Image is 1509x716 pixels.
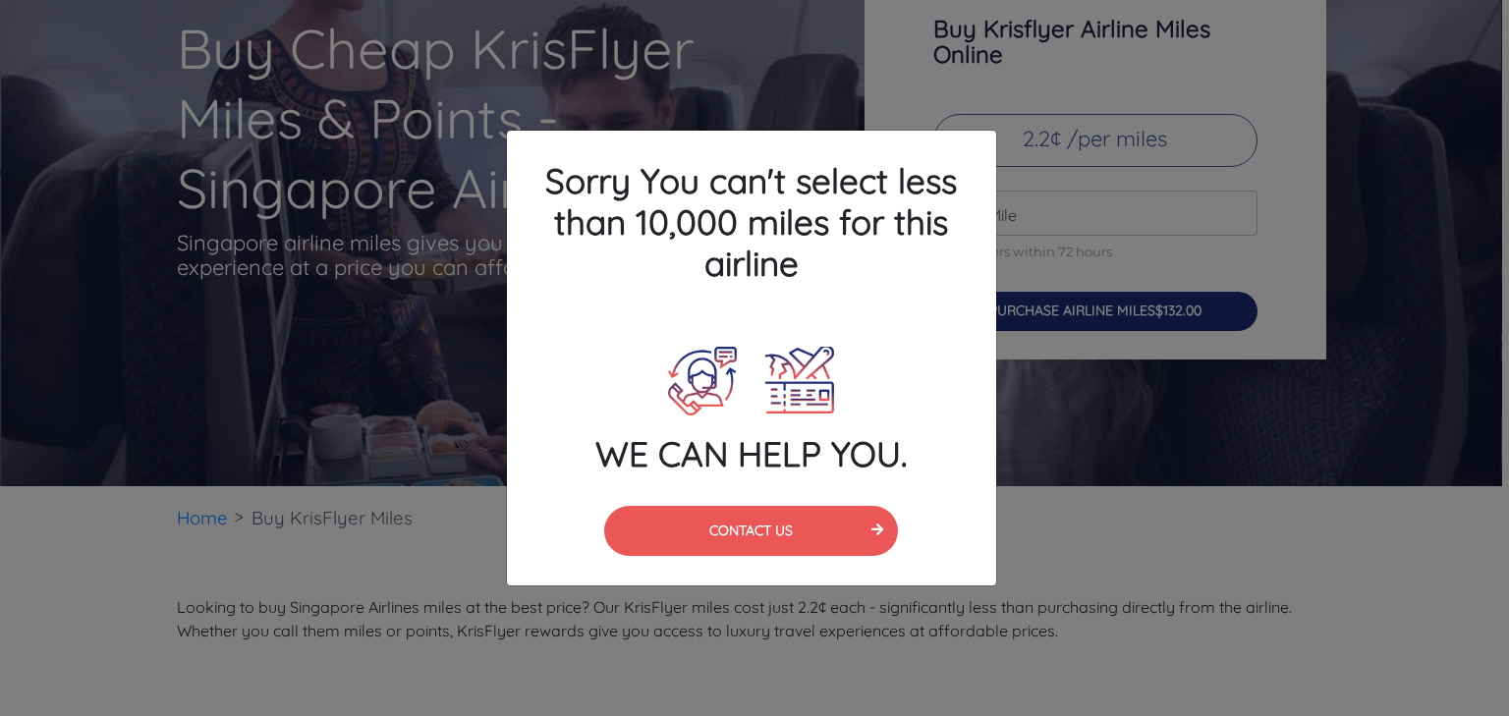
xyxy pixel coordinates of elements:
[507,131,996,313] h4: Sorry You can't select less than 10,000 miles for this airline
[764,347,834,415] img: Plane Ticket
[668,347,737,415] img: Call
[604,506,898,556] button: CONTACT US
[507,433,996,474] h4: WE CAN HELP YOU.
[604,520,898,539] a: CONTACT US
